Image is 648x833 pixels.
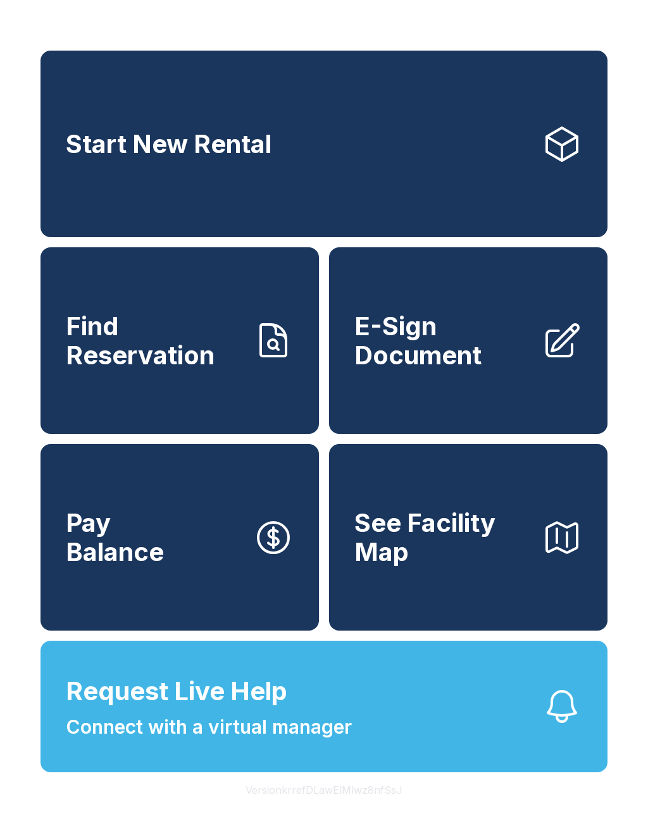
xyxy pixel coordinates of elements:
[235,772,413,808] button: VersionkrrefDLawElMlwz8nfSsJ
[329,444,607,631] button: See Facility Map
[66,672,287,710] span: Request Live Help
[40,641,607,772] button: Request Live HelpConnect with a virtual manager
[66,713,352,741] span: Connect with a virtual manager
[354,312,532,369] span: E-Sign Document
[66,312,243,369] span: Find Reservation
[354,509,532,566] span: See Facility Map
[329,247,607,434] a: E-Sign Document
[66,130,271,159] span: Start New Rental
[40,444,319,631] button: PayBalance
[40,247,319,434] a: Find Reservation
[40,51,607,237] a: Start New Rental
[66,509,164,566] span: Pay Balance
